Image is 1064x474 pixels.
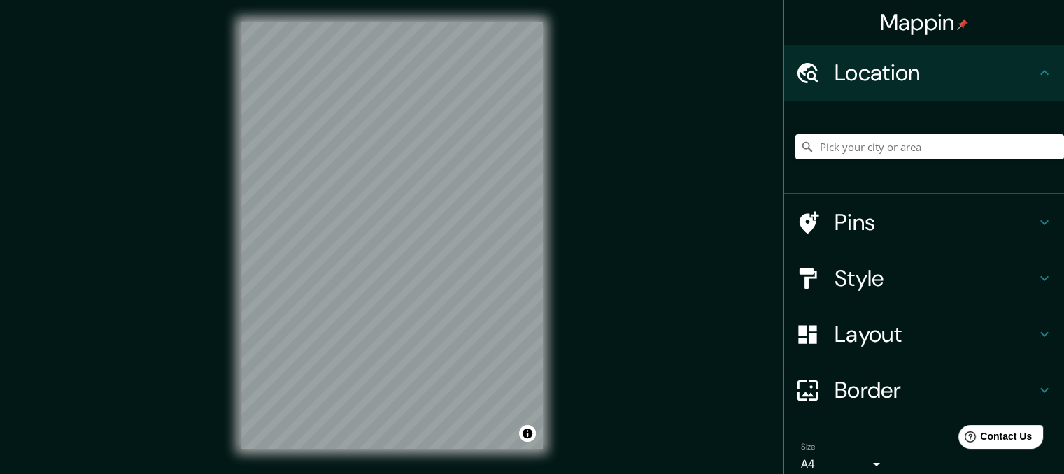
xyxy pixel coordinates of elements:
div: Border [784,362,1064,418]
div: Location [784,45,1064,101]
div: Pins [784,194,1064,250]
iframe: Help widget launcher [939,419,1049,459]
h4: Pins [835,208,1036,236]
div: Style [784,250,1064,306]
canvas: Map [241,22,543,449]
h4: Location [835,59,1036,87]
button: Toggle attribution [519,425,536,442]
input: Pick your city or area [795,134,1064,159]
img: pin-icon.png [957,19,968,30]
h4: Mappin [880,8,969,36]
div: Layout [784,306,1064,362]
h4: Style [835,264,1036,292]
h4: Border [835,376,1036,404]
h4: Layout [835,320,1036,348]
label: Size [801,441,816,453]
